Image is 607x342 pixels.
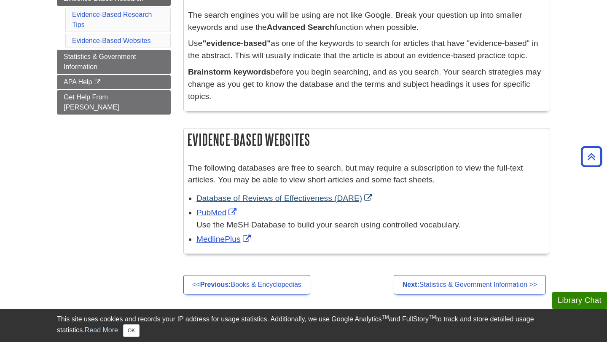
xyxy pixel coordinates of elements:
[196,208,239,217] a: Link opens in new window
[552,292,607,309] button: Library Chat
[123,324,140,337] button: Close
[267,23,335,32] strong: Advanced Search
[196,235,253,243] a: Link opens in new window
[183,275,310,294] a: <<Previous:Books & Encyclopedias
[196,194,374,203] a: Link opens in new window
[64,94,119,111] span: Get Help From [PERSON_NAME]
[57,314,550,337] div: This site uses cookies and records your IP address for usage statistics. Additionally, we use Goo...
[72,37,150,44] a: Evidence-Based Websites
[57,50,171,74] a: Statistics & Government Information
[57,75,171,89] a: APA Help
[578,151,605,162] a: Back to Top
[188,9,545,34] p: The search engines you will be using are not like Google. Break your question up into smaller key...
[188,37,545,62] p: Use as one of the keywords to search for articles that have "evidence-based" in the abstract. Thi...
[394,275,546,294] a: Next:Statistics & Government Information >>
[72,11,152,28] a: Evidence-Based Research Tips
[381,314,389,320] sup: TM
[403,281,419,288] strong: Next:
[196,219,545,231] div: Use the MeSH Database to build your search using controlled vocabulary.
[57,90,171,115] a: Get Help From [PERSON_NAME]
[429,314,436,320] sup: TM
[94,80,101,85] i: This link opens in a new window
[188,162,545,187] p: The following databases are free to search, but may require a subscription to view the full-text ...
[85,326,118,334] a: Read More
[188,66,545,102] p: before you begin searching, and as you search. Your search strategies may change as you get to kn...
[200,281,231,288] strong: Previous:
[64,53,136,70] span: Statistics & Government Information
[202,39,271,48] strong: "evidence-based"
[64,78,92,85] span: APA Help
[188,67,271,76] strong: Brainstorm keywords
[184,128,550,151] h2: Evidence-Based Websites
